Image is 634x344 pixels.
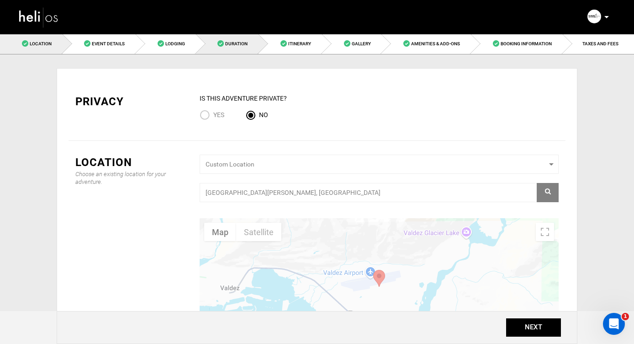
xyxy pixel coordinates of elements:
span: Itinerary [288,41,311,46]
span: Duration [225,41,248,46]
span: Event Details [92,41,125,46]
span: 1 [622,313,629,320]
iframe: Intercom live chat [603,313,625,335]
div: Choose an existing location for your adventure. [75,170,186,186]
div: Location [75,155,186,170]
img: heli-logo [18,5,59,29]
div: Privacy [75,94,186,109]
span: Location [30,41,52,46]
span: Amenities & Add-Ons [411,41,460,46]
span: Booking Information [501,41,552,46]
div: IS this Adventure Private? [200,94,559,103]
span: Yes [213,111,224,118]
span: Gallery [352,41,371,46]
span: Lodging [165,41,185,46]
button: NEXT [506,318,561,337]
span: No [259,111,268,118]
img: 2fc09df56263535bfffc428f72fcd4c8.png [587,10,601,23]
span: TAXES AND FEES [582,41,618,46]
